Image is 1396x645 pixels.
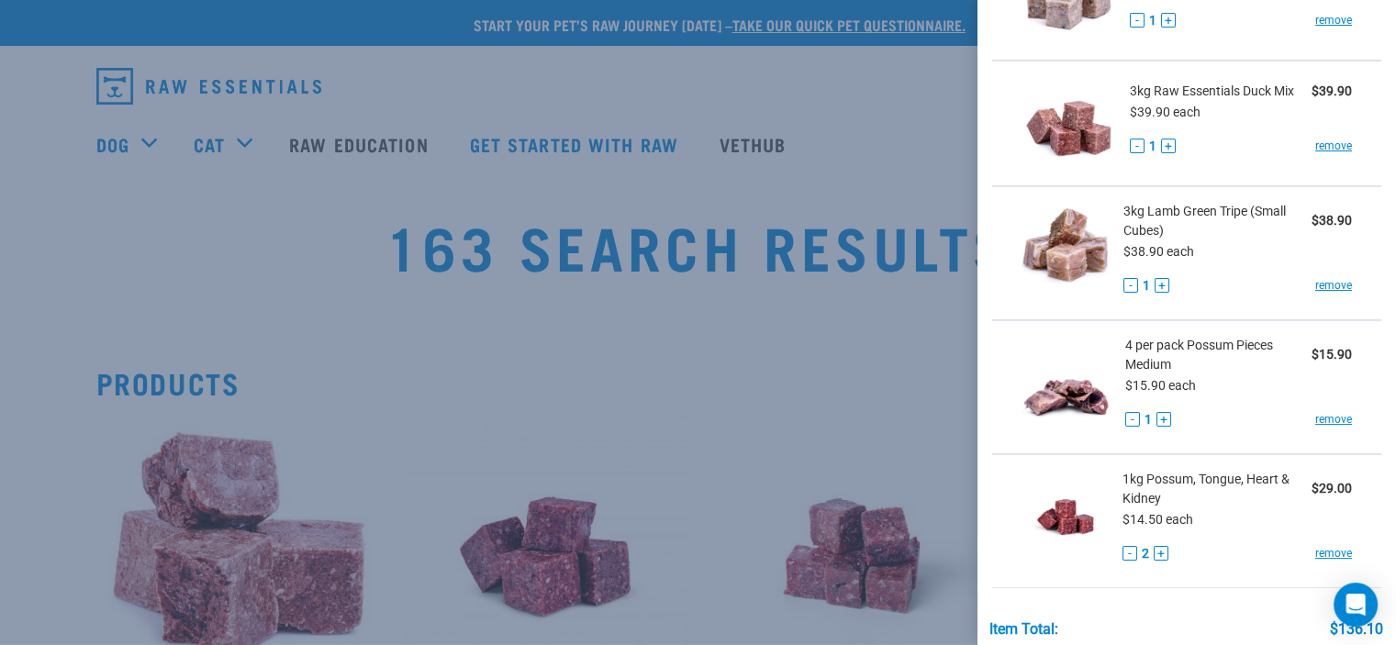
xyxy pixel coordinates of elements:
span: 3kg Lamb Green Tripe (Small Cubes) [1123,202,1312,240]
strong: $29.00 [1312,481,1352,495]
span: $14.50 each [1122,512,1193,527]
button: + [1161,13,1176,28]
img: Possum, Tongue, Heart & Kidney [1022,470,1109,564]
a: remove [1315,411,1352,428]
span: $15.90 each [1125,378,1196,393]
span: 1 [1149,11,1156,30]
a: remove [1315,12,1352,28]
span: 1 [1149,137,1156,156]
div: $136.10 [1330,621,1383,638]
span: 1kg Possum, Tongue, Heart & Kidney [1122,470,1312,508]
a: remove [1315,277,1352,294]
button: + [1154,546,1168,561]
span: 1 [1143,276,1150,295]
button: - [1122,546,1137,561]
span: $38.90 each [1123,244,1194,259]
strong: $15.90 [1312,347,1352,361]
a: remove [1315,545,1352,562]
button: - [1130,139,1145,153]
strong: $39.90 [1312,83,1352,98]
button: - [1123,278,1138,293]
strong: $38.90 [1312,213,1352,228]
button: - [1125,412,1140,427]
span: $39.90 each [1130,105,1201,119]
img: Raw Essentials Duck Mix [1022,76,1116,171]
span: 4 per pack Possum Pieces Medium [1125,336,1312,374]
button: + [1161,139,1176,153]
a: remove [1315,138,1352,154]
button: - [1130,13,1145,28]
div: Item Total: [989,621,1058,638]
span: 2 [1142,544,1149,563]
img: Possum Pieces Medium [1022,336,1112,430]
div: Open Intercom Messenger [1334,583,1378,627]
button: + [1156,412,1171,427]
span: 1 [1145,410,1152,429]
span: 3kg Raw Essentials Duck Mix [1130,82,1294,101]
button: + [1155,278,1169,293]
img: Lamb Green Tripe (Small Cubes) [1022,202,1110,296]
